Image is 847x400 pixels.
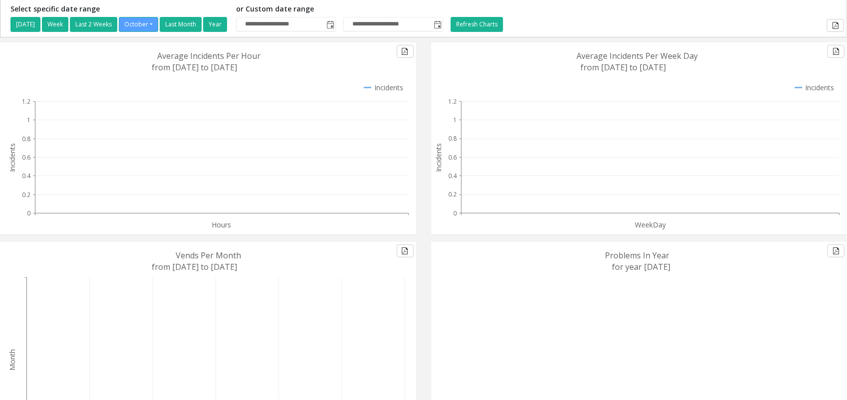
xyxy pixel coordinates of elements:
h5: Select specific date range [10,5,229,13]
text: Average Incidents Per Week Day [577,50,698,61]
text: 1.2 [448,97,457,106]
text: for year [DATE] [612,261,670,272]
text: 1 [453,116,457,124]
text: 1.2 [22,97,30,106]
text: 0.8 [22,135,30,143]
span: Toggle popup [324,17,335,31]
text: 0.6 [448,153,457,162]
text: Problems In Year [605,250,669,261]
text: 0.2 [448,191,457,199]
text: Incidents [7,143,17,172]
text: Hours [212,220,232,229]
text: 0.4 [22,172,31,180]
text: WeekDay [635,220,667,229]
button: Refresh Charts [451,17,503,32]
text: 0.4 [448,172,457,180]
button: Export to pdf [828,244,845,257]
button: Export to pdf [827,19,844,32]
text: 0.6 [22,153,30,162]
button: October [119,17,158,32]
text: 1 [27,116,30,124]
span: Toggle popup [432,17,443,31]
text: Vends Per Month [176,250,242,261]
text: 0.8 [448,135,457,143]
button: Week [42,17,68,32]
h5: or Custom date range [236,5,443,13]
text: from [DATE] to [DATE] [152,261,238,272]
button: Export to pdf [828,45,845,58]
text: 0 [453,209,457,217]
text: Month [7,350,17,371]
text: 0.2 [22,191,30,199]
text: 0 [27,209,30,217]
button: Year [203,17,227,32]
button: Last 2 Weeks [70,17,117,32]
button: [DATE] [10,17,40,32]
button: Export to pdf [397,244,414,257]
button: Export to pdf [397,45,414,58]
text: from [DATE] to [DATE] [152,62,238,73]
button: Last Month [160,17,202,32]
text: Incidents [434,143,443,172]
text: Average Incidents Per Hour [158,50,261,61]
text: from [DATE] to [DATE] [580,62,666,73]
